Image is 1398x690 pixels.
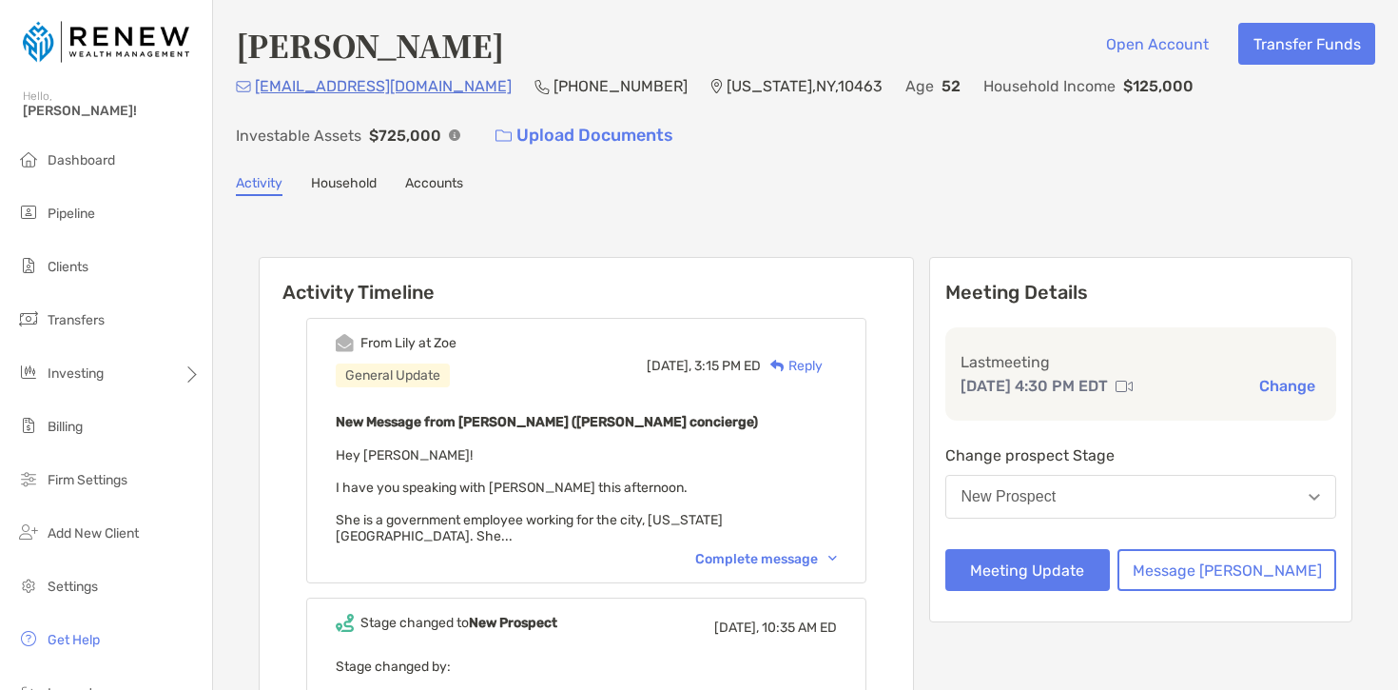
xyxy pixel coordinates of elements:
img: communication type [1116,379,1133,394]
div: Reply [761,356,823,376]
img: Open dropdown arrow [1309,494,1320,501]
img: dashboard icon [17,148,40,170]
span: Get Help [48,632,100,648]
img: firm-settings icon [17,467,40,490]
span: Clients [48,259,88,275]
span: Dashboard [48,152,115,168]
button: Change [1253,376,1321,396]
span: [DATE], [647,358,691,374]
div: Complete message [695,551,837,567]
p: [PHONE_NUMBER] [553,74,688,98]
img: Phone Icon [534,79,550,94]
span: Firm Settings [48,472,127,488]
img: Chevron icon [828,556,837,562]
p: Change prospect Stage [945,444,1337,467]
p: Stage changed by: [336,655,837,679]
button: Message [PERSON_NAME] [1117,549,1336,591]
button: Transfer Funds [1238,23,1375,65]
img: Zoe Logo [23,8,189,76]
p: $725,000 [369,124,441,148]
p: Last meeting [961,350,1322,374]
img: Email Icon [236,81,251,92]
button: Meeting Update [945,549,1111,591]
p: Age [905,74,934,98]
div: General Update [336,364,450,387]
span: [DATE], [714,620,759,636]
p: [EMAIL_ADDRESS][DOMAIN_NAME] [255,74,512,98]
span: Add New Client [48,525,139,542]
img: investing icon [17,361,40,384]
h4: [PERSON_NAME] [236,23,504,67]
b: New Prospect [469,615,557,631]
span: Transfers [48,312,105,328]
img: get-help icon [17,627,40,650]
span: Pipeline [48,206,95,222]
p: Investable Assets [236,124,361,148]
p: Meeting Details [945,281,1337,305]
b: New Message from [PERSON_NAME] ([PERSON_NAME] concierge) [336,414,758,430]
img: Event icon [336,614,354,632]
div: Stage changed to [360,615,557,631]
button: New Prospect [945,475,1337,519]
img: settings icon [17,574,40,597]
div: New Prospect [961,488,1057,505]
img: pipeline icon [17,201,40,224]
h6: Activity Timeline [260,258,913,304]
img: Reply icon [770,360,785,372]
p: $125,000 [1123,74,1194,98]
img: add_new_client icon [17,521,40,543]
a: Activity [236,175,282,196]
img: billing icon [17,414,40,437]
span: Settings [48,579,98,595]
p: Household Income [983,74,1116,98]
img: transfers icon [17,307,40,330]
img: Location Icon [710,79,723,94]
img: clients icon [17,254,40,277]
p: 52 [942,74,961,98]
span: Investing [48,365,104,382]
span: [PERSON_NAME]! [23,103,201,119]
img: button icon [495,129,512,143]
span: 10:35 AM ED [762,620,837,636]
img: Event icon [336,334,354,352]
div: From Lily at Zoe [360,335,456,351]
span: 3:15 PM ED [694,358,761,374]
img: Info Icon [449,129,460,141]
a: Upload Documents [483,115,686,156]
a: Household [311,175,377,196]
p: [DATE] 4:30 PM EDT [961,374,1108,398]
span: Billing [48,419,83,435]
a: Accounts [405,175,463,196]
button: Open Account [1091,23,1223,65]
span: Hey [PERSON_NAME]! I have you speaking with [PERSON_NAME] this afternoon. She is a government emp... [336,447,723,544]
p: [US_STATE] , NY , 10463 [727,74,883,98]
